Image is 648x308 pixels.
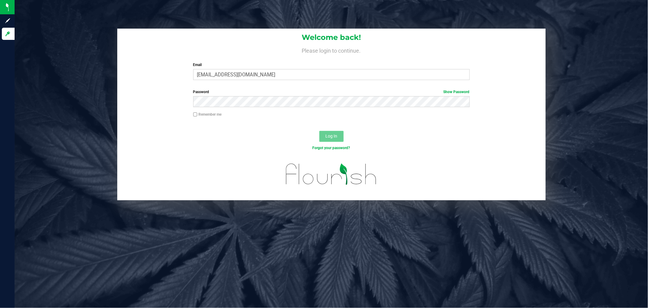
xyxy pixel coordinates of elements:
h1: Welcome back! [117,33,546,41]
span: Password [193,90,209,94]
img: flourish_logo.svg [278,157,385,191]
label: Remember me [193,112,222,117]
inline-svg: Sign up [5,18,11,24]
a: Forgot your password? [313,146,350,150]
h4: Please login to continue. [117,46,546,54]
button: Log In [319,131,344,142]
inline-svg: Log in [5,31,11,37]
label: Email [193,62,470,68]
input: Remember me [193,112,197,117]
span: Log In [325,134,337,138]
a: Show Password [444,90,470,94]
